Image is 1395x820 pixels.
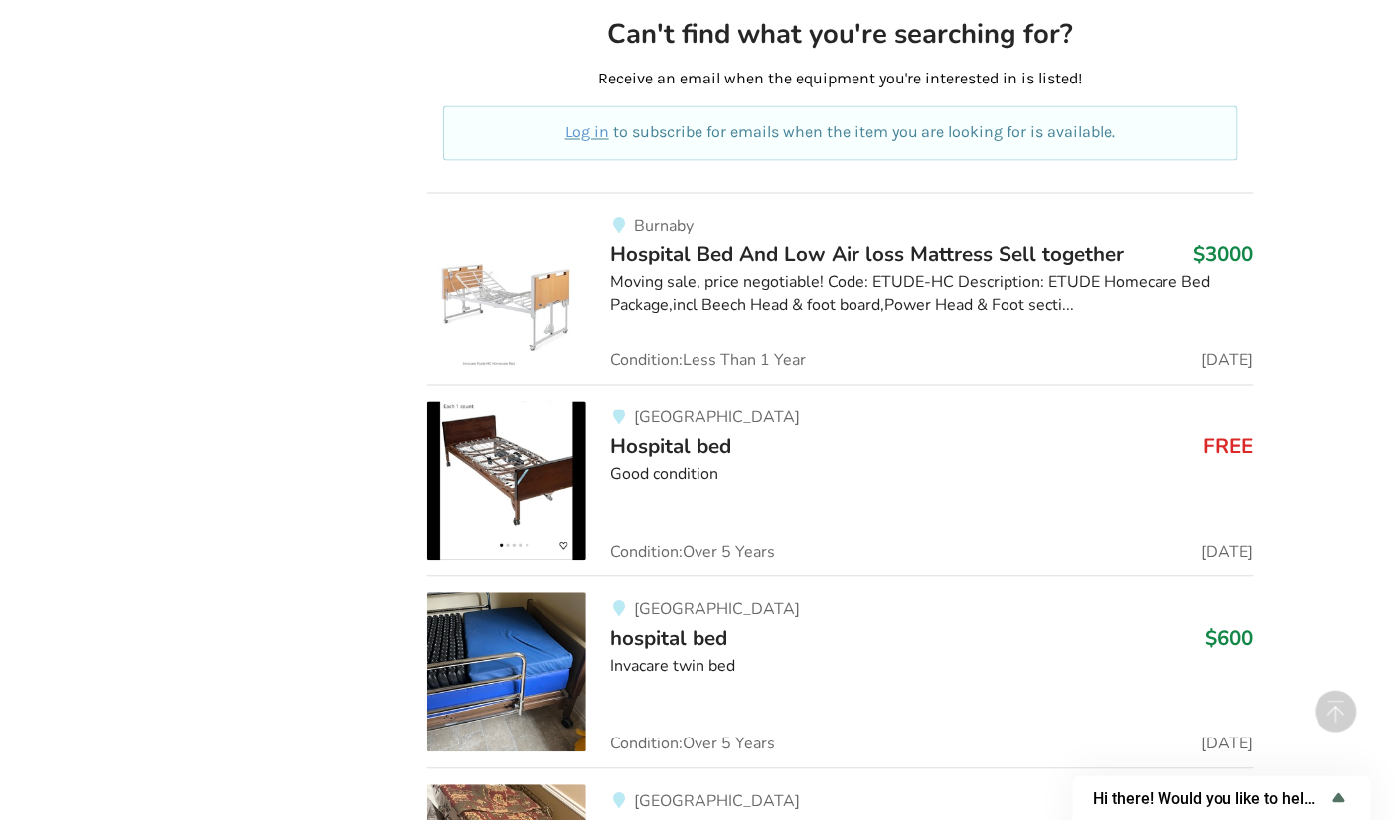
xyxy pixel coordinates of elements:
span: [DATE] [1202,353,1254,369]
span: Condition: Less Than 1 Year [610,353,806,369]
span: [GEOGRAPHIC_DATA] [634,599,800,621]
h3: $3000 [1194,243,1254,268]
span: Hospital Bed And Low Air loss Mattress Sell ​​together [610,242,1124,269]
h2: Can't find what you're searching for? [443,17,1237,52]
span: Condition: Over 5 Years [610,545,775,561]
button: Show survey - Hi there! Would you like to help us improve AssistList? [1093,786,1351,810]
span: Condition: Over 5 Years [610,737,775,752]
a: Log in [565,123,609,142]
span: [GEOGRAPHIC_DATA] [634,408,800,429]
img: bedroom equipment-hospital bed [427,402,586,561]
a: bedroom equipment-hospital bed and low air loss mattress sell ​​togetherBurnabyHospital Bed And L... [427,193,1253,385]
div: Good condition [610,464,1253,487]
img: bedroom equipment-hospital bed and low air loss mattress sell ​​together [427,210,586,369]
span: [DATE] [1202,545,1254,561]
span: hospital bed [610,625,727,653]
img: bedroom equipment-hospital bed [427,593,586,752]
div: Invacare twin bed [610,656,1253,679]
span: [DATE] [1202,737,1254,752]
h3: FREE [1204,434,1254,460]
h3: $600 [1206,626,1254,652]
a: bedroom equipment-hospital bed [GEOGRAPHIC_DATA]Hospital bedFREEGood conditionCondition:Over 5 Ye... [427,385,1253,576]
p: to subscribe for emails when the item you are looking for is available. [467,122,1213,145]
span: [GEOGRAPHIC_DATA] [634,791,800,813]
a: bedroom equipment-hospital bed[GEOGRAPHIC_DATA]hospital bed$600Invacare twin bedCondition:Over 5 ... [427,576,1253,768]
div: Moving sale, price negotiable! Code: ETUDE-HC Description: ETUDE Homecare Bed Package,incl Beech ... [610,272,1253,318]
span: Hospital bed [610,433,731,461]
span: Burnaby [634,216,694,238]
span: Hi there! Would you like to help us improve AssistList? [1093,789,1327,808]
p: Receive an email when the equipment you're interested in is listed! [443,68,1237,90]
